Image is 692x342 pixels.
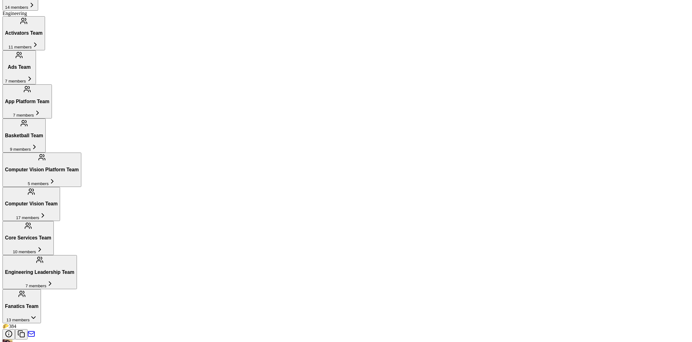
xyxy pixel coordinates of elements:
[15,329,28,339] button: Copy email addresses
[13,249,36,254] span: 10 members
[3,324,9,329] span: taco
[25,284,46,288] span: 7 members
[3,221,54,255] button: Core Services Team10 members
[3,153,81,187] button: Computer Vision Platform Team5 members
[5,235,51,241] h3: Core Services Team
[3,16,45,50] button: Activators Team11 members
[9,324,16,329] span: 384
[5,269,74,275] h3: Engineering Leadership Team
[10,147,31,152] span: 9 members
[16,215,39,220] span: 17 members
[5,133,43,138] h3: Basketball Team
[3,329,15,339] button: Open Fanatics Team info panel
[3,11,27,16] span: Engineering
[3,255,77,289] button: Engineering Leadership Team7 members
[3,50,36,84] button: Ads Team7 members
[5,5,28,10] span: 14 members
[3,84,52,118] button: App Platform Team7 members
[7,318,30,322] span: 13 members
[28,181,49,186] span: 5 members
[5,167,79,173] h3: Computer Vision Platform Team
[5,30,43,36] h3: Activators Team
[5,304,38,309] h3: Fanatics Team
[5,79,26,83] span: 7 members
[3,187,60,221] button: Computer Vision Team17 members
[3,118,46,153] button: Basketball Team9 members
[28,333,35,339] a: Send email
[13,113,34,118] span: 7 members
[8,45,32,49] span: 11 members
[5,99,49,104] h3: App Platform Team
[5,64,33,70] h3: Ads Team
[3,289,41,323] button: Fanatics Team13 members
[5,201,58,207] h3: Computer Vision Team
